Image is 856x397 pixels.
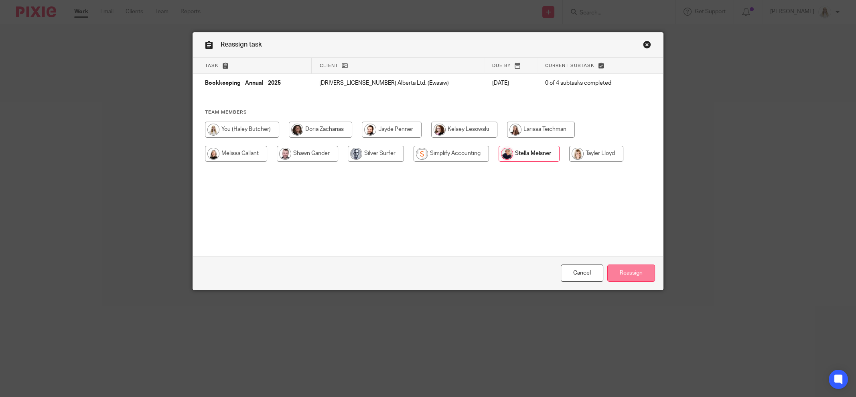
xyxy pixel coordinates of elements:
td: 0 of 4 subtasks completed [537,74,635,93]
input: Reassign [607,265,655,282]
a: Close this dialog window [643,41,651,51]
p: [DRIVERS_LICENSE_NUMBER] Alberta Ltd. (Ewasiw) [319,79,476,87]
span: Client [320,63,338,68]
span: Bookkeeping - Annual - 2025 [205,81,281,86]
span: Current subtask [545,63,594,68]
span: Task [205,63,219,68]
span: Reassign task [221,41,262,48]
span: Due by [492,63,511,68]
h4: Team members [205,109,651,116]
a: Close this dialog window [561,265,603,282]
p: [DATE] [492,79,529,87]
